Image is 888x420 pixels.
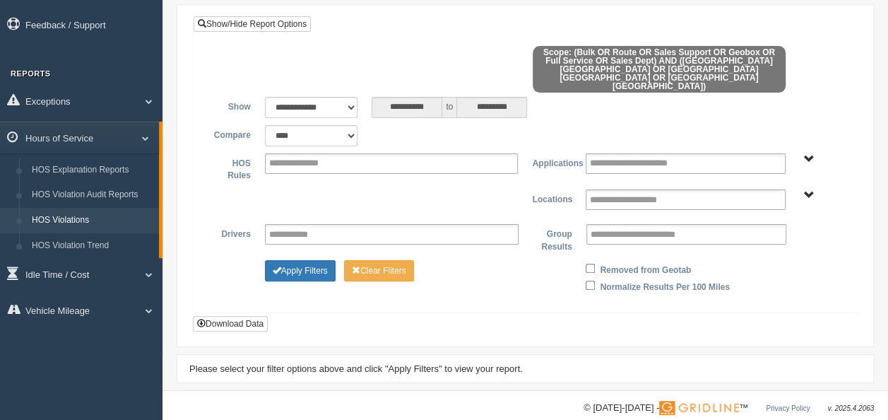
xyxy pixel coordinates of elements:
button: Download Data [193,316,268,332]
label: Locations [526,189,579,206]
label: Applications [525,153,579,170]
button: Change Filter Options [344,260,414,281]
button: Change Filter Options [265,260,336,281]
span: to [442,97,456,118]
label: Removed from Geotab [600,260,691,277]
a: HOS Violation Audit Reports [25,182,159,208]
img: Gridline [659,401,739,415]
a: Show/Hide Report Options [194,16,311,32]
span: v. 2025.4.2063 [828,404,874,412]
label: HOS Rules [204,153,258,182]
label: Normalize Results Per 100 Miles [600,277,729,294]
a: HOS Violation Trend [25,233,159,259]
a: HOS Explanation Reports [25,158,159,183]
span: Scope: (Bulk OR Route OR Sales Support OR Geobox OR Full Service OR Sales Dept) AND ([GEOGRAPHIC_... [533,46,786,93]
span: Please select your filter options above and click "Apply Filters" to view your report. [189,363,523,374]
label: Drivers [204,224,258,241]
label: Compare [204,125,258,142]
a: HOS Violations [25,208,159,233]
a: Privacy Policy [766,404,810,412]
div: © [DATE]-[DATE] - ™ [584,401,874,416]
label: Group Results [526,224,579,253]
label: Show [204,97,258,114]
